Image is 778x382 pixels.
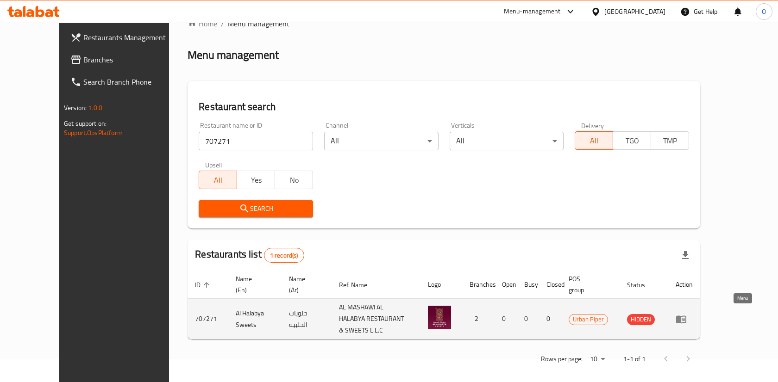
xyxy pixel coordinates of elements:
button: All [575,131,613,150]
span: Name (Ar) [289,273,320,296]
span: No [279,173,309,187]
a: Search Branch Phone [63,71,189,93]
th: Open [495,271,517,299]
th: Branches [462,271,495,299]
th: Action [668,271,700,299]
th: Busy [517,271,539,299]
span: TMP [655,134,685,148]
div: Menu-management [504,6,561,17]
span: Name (En) [236,273,270,296]
a: Home [188,18,217,29]
button: No [275,171,313,189]
span: Get support on: [64,117,107,129]
span: All [579,134,609,148]
button: All [199,171,237,189]
span: Version: [64,102,87,114]
div: Rows per page: [586,352,609,366]
span: Branches [83,54,182,65]
button: TMP [651,131,689,150]
span: Menu management [228,18,289,29]
a: Support.OpsPlatform [64,127,123,139]
td: 0 [495,299,517,339]
td: Al Halabya Sweets [228,299,281,339]
span: POS group [569,273,609,296]
td: 0 [517,299,539,339]
button: TGO [613,131,651,150]
label: Upsell [205,161,222,168]
span: All [203,173,233,187]
span: 1.0.0 [88,102,102,114]
div: Export file [674,244,696,266]
th: Logo [420,271,462,299]
input: Search for restaurant name or ID.. [199,132,313,150]
div: Total records count [264,248,304,263]
div: All [324,132,439,150]
nav: breadcrumb [188,18,700,29]
span: Restaurants Management [83,32,182,43]
a: Restaurants Management [63,26,189,49]
span: Search [206,203,306,215]
td: 2 [462,299,495,339]
span: ID [195,279,213,290]
td: 707271 [188,299,228,339]
span: Ref. Name [339,279,379,290]
h2: Menu management [188,48,279,62]
span: 1 record(s) [264,251,304,260]
span: Yes [241,173,271,187]
span: TGO [617,134,647,148]
span: Urban Piper [569,314,608,325]
li: / [221,18,224,29]
table: enhanced table [188,271,700,339]
span: Status [627,279,657,290]
a: Branches [63,49,189,71]
p: 1-1 of 1 [623,353,646,365]
div: All [450,132,564,150]
button: Yes [237,171,275,189]
th: Closed [539,271,561,299]
p: Rows per page: [541,353,583,365]
td: 0 [539,299,561,339]
span: HIDDEN [627,314,655,325]
button: Search [199,200,313,217]
span: O [762,6,766,17]
span: Search Branch Phone [83,76,182,87]
td: AL MASHAWI AL HALABYA RESTAURANT & SWEETS L.L.C [332,299,421,339]
h2: Restaurant search [199,100,689,114]
td: حلويات الحلبية [282,299,332,339]
img: Al Halabya Sweets [428,306,451,329]
label: Delivery [581,122,604,129]
h2: Restaurants list [195,247,304,263]
div: [GEOGRAPHIC_DATA] [604,6,665,17]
